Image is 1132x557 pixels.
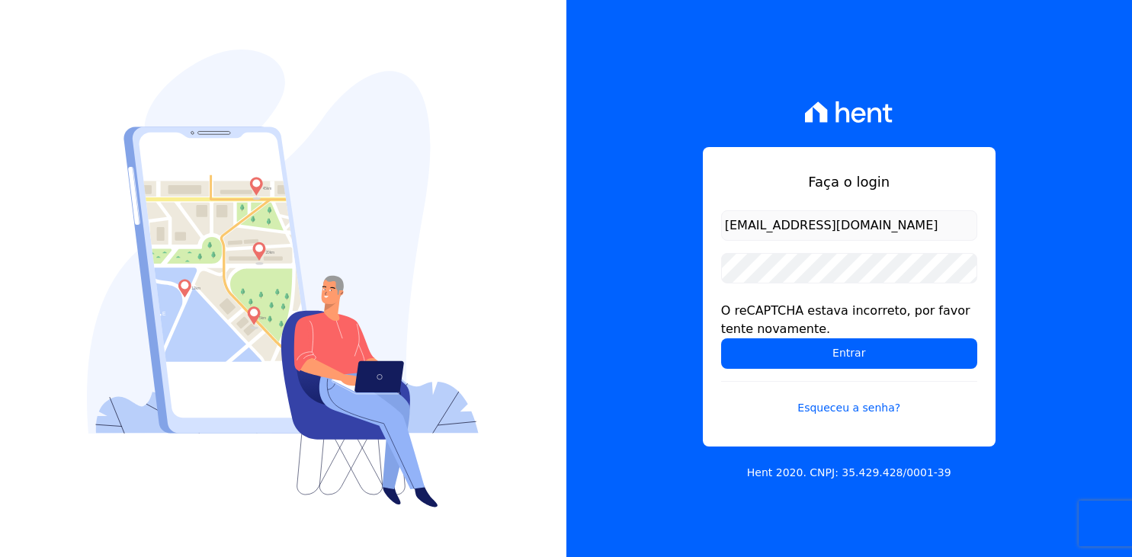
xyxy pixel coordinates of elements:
[721,210,977,241] input: Email
[87,50,479,507] img: Login
[747,465,951,481] p: Hent 2020. CNPJ: 35.429.428/0001-39
[721,338,977,369] input: Entrar
[721,381,977,416] a: Esqueceu a senha?
[721,302,977,338] div: O reCAPTCHA estava incorreto, por favor tente novamente.
[721,171,977,192] h1: Faça o login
